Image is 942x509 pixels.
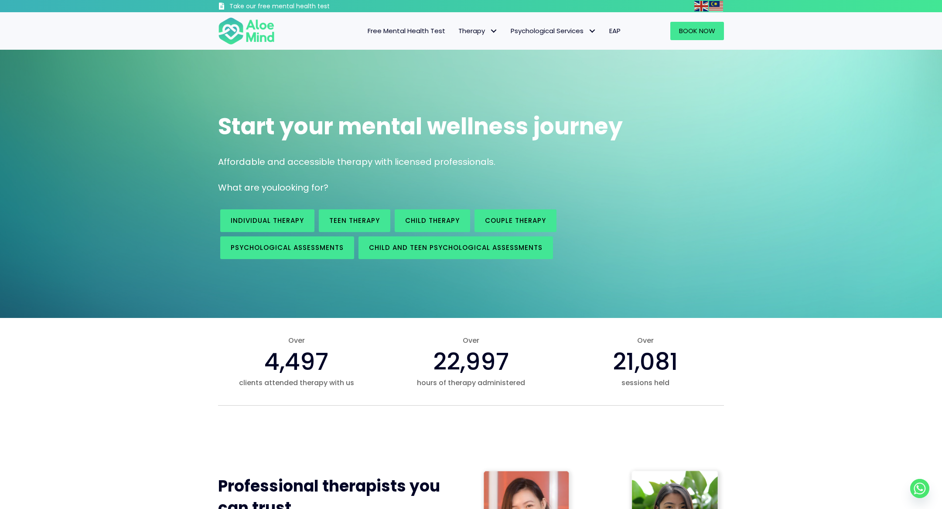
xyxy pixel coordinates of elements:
[458,26,498,35] span: Therapy
[392,335,549,345] span: Over
[361,22,452,40] a: Free Mental Health Test
[567,378,724,388] span: sessions held
[369,243,543,252] span: Child and Teen Psychological assessments
[567,335,724,345] span: Over
[231,243,344,252] span: Psychological assessments
[392,378,549,388] span: hours of therapy administered
[603,22,627,40] a: EAP
[220,209,314,232] a: Individual therapy
[286,22,627,40] nav: Menu
[218,2,376,12] a: Take our free mental health test
[218,156,724,168] p: Affordable and accessible therapy with licensed professionals.
[229,2,376,11] h3: Take our free mental health test
[694,1,709,11] a: English
[218,17,275,45] img: Aloe mind Logo
[329,216,380,225] span: Teen Therapy
[694,1,708,11] img: en
[405,216,460,225] span: Child Therapy
[609,26,621,35] span: EAP
[679,26,715,35] span: Book Now
[910,479,929,498] a: Whatsapp
[709,1,724,11] a: Malay
[277,181,328,194] span: looking for?
[504,22,603,40] a: Psychological ServicesPsychological Services: submenu
[452,22,504,40] a: TherapyTherapy: submenu
[319,209,390,232] a: Teen Therapy
[511,26,596,35] span: Psychological Services
[218,378,375,388] span: clients attended therapy with us
[218,335,375,345] span: Over
[586,25,598,38] span: Psychological Services: submenu
[231,216,304,225] span: Individual therapy
[670,22,724,40] a: Book Now
[487,25,500,38] span: Therapy: submenu
[358,236,553,259] a: Child and Teen Psychological assessments
[474,209,556,232] a: Couple therapy
[613,345,678,378] span: 21,081
[395,209,470,232] a: Child Therapy
[485,216,546,225] span: Couple therapy
[433,345,509,378] span: 22,997
[218,181,277,194] span: What are you
[220,236,354,259] a: Psychological assessments
[709,1,723,11] img: ms
[264,345,328,378] span: 4,497
[368,26,445,35] span: Free Mental Health Test
[218,110,623,142] span: Start your mental wellness journey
